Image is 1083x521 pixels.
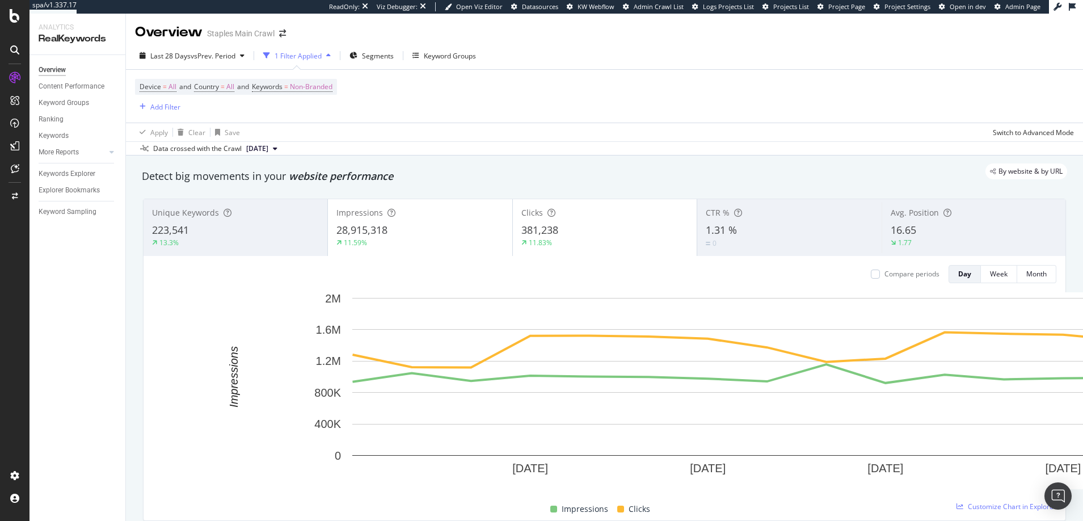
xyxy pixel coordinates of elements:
div: Apply [150,128,168,137]
span: Country [194,82,219,91]
span: Impressions [562,502,608,516]
a: Keyword Groups [39,97,117,109]
div: Compare periods [884,269,939,279]
div: Keyword Sampling [39,206,96,218]
span: Clicks [629,502,650,516]
span: Projects List [773,2,809,11]
div: legacy label [985,163,1067,179]
div: Viz Debugger: [377,2,418,11]
span: = [163,82,167,91]
div: Keywords Explorer [39,168,95,180]
button: 1 Filter Applied [259,47,335,65]
div: Content Performance [39,81,104,93]
div: Keyword Groups [424,51,476,61]
span: 16.65 [891,223,916,237]
text: [DATE] [867,462,903,474]
div: Overview [39,64,66,76]
div: Week [990,269,1008,279]
a: KW Webflow [567,2,614,11]
text: 800K [314,386,341,399]
button: Apply [135,123,168,141]
div: Add Filter [150,102,180,112]
text: 1.6M [316,323,341,336]
button: Last 28 DaysvsPrev. Period [135,47,249,65]
text: 0 [335,449,341,461]
span: 1.31 % [706,223,737,237]
div: Keyword Groups [39,97,89,109]
span: Impressions [336,207,383,218]
div: Ranking [39,114,64,125]
text: 400K [314,418,341,430]
div: Open Intercom Messenger [1044,482,1072,510]
span: 223,541 [152,223,189,237]
div: Clear [188,128,205,137]
span: Unique Keywords [152,207,219,218]
a: More Reports [39,146,106,158]
span: 381,238 [521,223,558,237]
a: Admin Crawl List [623,2,684,11]
div: 1.77 [898,238,912,247]
a: Customize Chart in Explorer [956,502,1056,511]
div: 13.3% [159,238,179,247]
a: Overview [39,64,117,76]
div: Staples Main Crawl [207,28,275,39]
span: Clicks [521,207,543,218]
span: Avg. Position [891,207,939,218]
span: Admin Crawl List [634,2,684,11]
a: Project Page [817,2,865,11]
text: [DATE] [1045,462,1081,474]
text: [DATE] [690,462,726,474]
span: CTR % [706,207,730,218]
div: More Reports [39,146,79,158]
div: Analytics [39,23,116,32]
a: Datasources [511,2,558,11]
span: Project Page [828,2,865,11]
text: [DATE] [512,462,548,474]
span: KW Webflow [578,2,614,11]
button: [DATE] [242,142,282,156]
div: 1 Filter Applied [275,51,322,61]
span: Admin Page [1005,2,1040,11]
a: Keywords Explorer [39,168,117,180]
button: Save [210,123,240,141]
span: Open Viz Editor [456,2,503,11]
button: Month [1017,265,1056,283]
div: RealKeywords [39,32,116,45]
button: Add Filter [135,100,180,114]
a: Keyword Sampling [39,206,117,218]
span: 28,915,318 [336,223,387,237]
button: Keyword Groups [408,47,481,65]
div: 11.83% [529,238,552,247]
button: Segments [345,47,398,65]
span: All [168,79,176,95]
a: Open Viz Editor [445,2,503,11]
div: Overview [135,23,203,42]
div: Data crossed with the Crawl [153,144,242,154]
a: Project Settings [874,2,930,11]
a: Projects List [762,2,809,11]
span: = [284,82,288,91]
span: Device [140,82,161,91]
div: 0 [713,238,717,248]
text: 2M [325,292,341,304]
a: Admin Page [994,2,1040,11]
span: vs Prev. Period [191,51,235,61]
a: Keywords [39,130,117,142]
div: Save [225,128,240,137]
span: Customize Chart in Explorer [968,502,1056,511]
span: and [179,82,191,91]
text: 1.2M [316,355,341,367]
span: Keywords [252,82,283,91]
span: Open in dev [950,2,986,11]
div: 11.59% [344,238,367,247]
span: = [221,82,225,91]
button: Day [949,265,981,283]
span: Last 28 Days [150,51,191,61]
a: Content Performance [39,81,117,93]
div: Switch to Advanced Mode [993,128,1074,137]
span: Project Settings [884,2,930,11]
a: Logs Projects List [692,2,754,11]
span: Segments [362,51,394,61]
div: ReadOnly: [329,2,360,11]
button: Switch to Advanced Mode [988,123,1074,141]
